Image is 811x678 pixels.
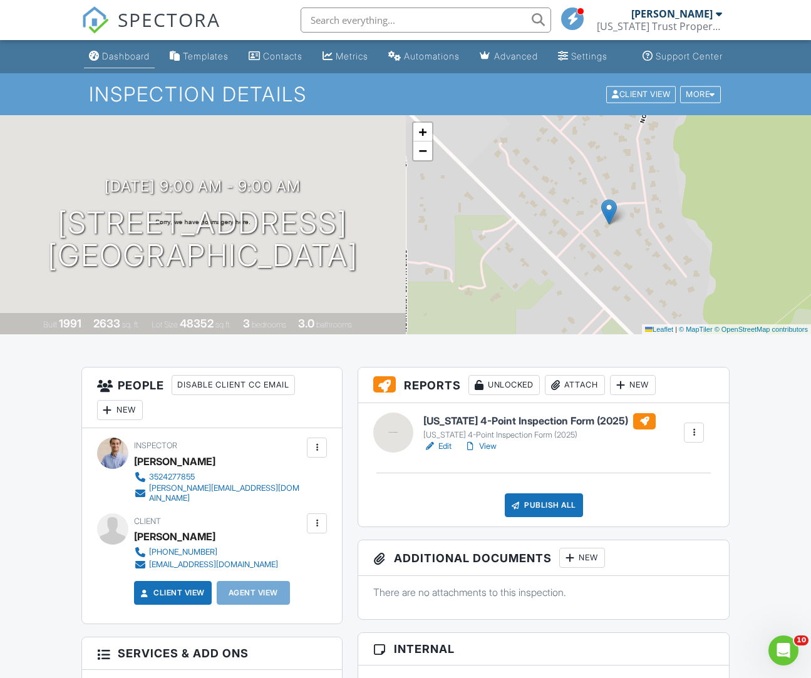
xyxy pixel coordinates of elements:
div: [PHONE_NUMBER] [149,547,217,557]
span: 10 [794,635,808,645]
a: Settings [553,45,612,68]
a: Templates [165,45,234,68]
a: Automations (Basic) [383,45,465,68]
div: [EMAIL_ADDRESS][DOMAIN_NAME] [149,560,278,570]
iframe: Intercom live chat [768,635,798,665]
a: SPECTORA [81,17,220,43]
div: Support Center [656,51,723,61]
div: Advanced [494,51,538,61]
img: The Best Home Inspection Software - Spectora [81,6,109,34]
img: Marker [601,199,617,225]
a: Client View [138,587,205,599]
div: Contacts [263,51,302,61]
h1: Inspection Details [89,83,721,105]
span: SPECTORA [118,6,220,33]
span: sq.ft. [215,320,231,329]
div: Florida Trust Property Inspections [597,20,722,33]
div: Templates [183,51,229,61]
a: View [464,440,497,453]
h3: Services & Add ons [82,637,343,670]
div: Disable Client CC Email [172,375,295,395]
a: [US_STATE] 4-Point Inspection Form (2025) [US_STATE] 4-Point Inspection Form (2025) [423,413,656,441]
div: [PERSON_NAME] [134,452,215,471]
h1: [STREET_ADDRESS] [GEOGRAPHIC_DATA] [48,207,358,273]
div: Automations [404,51,460,61]
span: bathrooms [316,320,352,329]
p: There are no attachments to this inspection. [373,585,714,599]
div: More [680,86,721,103]
h3: [DATE] 9:00 am - 9:00 am [105,178,301,195]
span: Client [134,516,161,526]
div: 3.0 [298,317,314,330]
div: 3524277855 [149,472,195,482]
div: 1991 [59,317,81,330]
a: Dashboard [84,45,155,68]
div: New [610,375,656,395]
span: | [675,326,677,333]
a: [EMAIL_ADDRESS][DOMAIN_NAME] [134,558,278,571]
div: Dashboard [102,51,150,61]
div: Metrics [336,51,368,61]
a: Contacts [244,45,307,68]
div: [PERSON_NAME][EMAIL_ADDRESS][DOMAIN_NAME] [149,483,304,503]
a: Advanced [475,45,543,68]
div: New [97,400,143,420]
a: Client View [605,89,679,98]
a: [PHONE_NUMBER] [134,546,278,558]
div: Client View [606,86,676,103]
a: © OpenStreetMap contributors [715,326,808,333]
span: Inspector [134,441,177,450]
span: − [418,143,426,158]
h3: Additional Documents [358,540,729,576]
div: [US_STATE] 4-Point Inspection Form (2025) [423,430,656,440]
div: Unlocked [468,375,540,395]
a: 3524277855 [134,471,304,483]
a: © MapTiler [679,326,713,333]
a: Leaflet [645,326,673,333]
div: Publish All [505,493,583,517]
a: Zoom out [413,141,432,160]
h3: Reports [358,367,729,403]
div: Settings [571,51,607,61]
div: New [559,548,605,568]
span: Lot Size [152,320,178,329]
a: [PERSON_NAME][EMAIL_ADDRESS][DOMAIN_NAME] [134,483,304,503]
span: + [418,124,426,140]
a: Edit [423,440,452,453]
div: 3 [243,317,250,330]
div: 48352 [180,317,214,330]
a: Metrics [318,45,373,68]
a: Zoom in [413,123,432,141]
h6: [US_STATE] 4-Point Inspection Form (2025) [423,413,656,429]
span: bedrooms [252,320,286,329]
div: [PERSON_NAME] [134,527,215,546]
a: Support Center [638,45,728,68]
div: 2633 [93,317,120,330]
span: sq. ft. [122,320,140,329]
span: Built [43,320,57,329]
div: [PERSON_NAME] [631,8,713,20]
h3: People [82,367,343,428]
input: Search everything... [301,8,551,33]
div: Attach [545,375,605,395]
h3: Internal [358,633,729,665]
